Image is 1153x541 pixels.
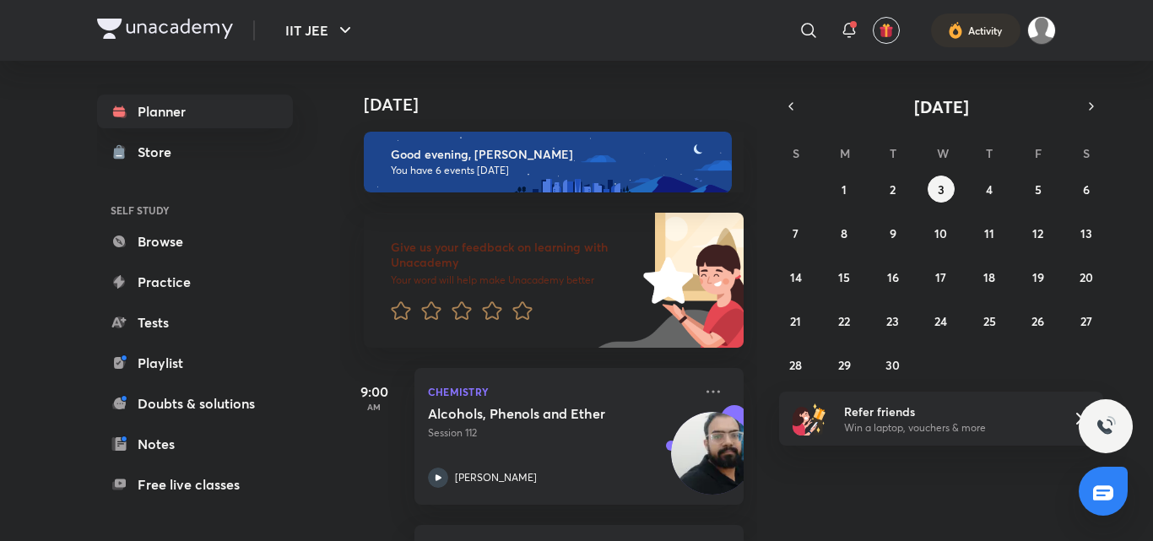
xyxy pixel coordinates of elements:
abbr: September 28, 2025 [789,357,802,373]
abbr: Thursday [986,145,993,161]
h6: Good evening, [PERSON_NAME] [391,147,717,162]
abbr: September 30, 2025 [885,357,900,373]
p: [PERSON_NAME] [455,470,537,485]
button: avatar [873,17,900,44]
a: Company Logo [97,19,233,43]
a: Store [97,135,293,169]
img: evening [364,132,732,192]
button: September 6, 2025 [1073,176,1100,203]
img: krishna agrawal [1027,16,1056,45]
button: September 3, 2025 [928,176,955,203]
h5: Alcohols, Phenols and Ether [428,405,638,422]
button: September 29, 2025 [831,351,858,378]
button: September 17, 2025 [928,263,955,290]
button: September 25, 2025 [976,307,1003,334]
button: September 8, 2025 [831,219,858,246]
button: IIT JEE [275,14,365,47]
abbr: September 16, 2025 [887,269,899,285]
abbr: September 26, 2025 [1031,313,1044,329]
abbr: September 24, 2025 [934,313,947,329]
button: September 20, 2025 [1073,263,1100,290]
abbr: September 5, 2025 [1035,181,1042,197]
p: AM [340,402,408,412]
abbr: September 17, 2025 [935,269,946,285]
abbr: September 1, 2025 [842,181,847,197]
button: September 13, 2025 [1073,219,1100,246]
abbr: September 27, 2025 [1080,313,1092,329]
abbr: September 2, 2025 [890,181,896,197]
h6: SELF STUDY [97,196,293,225]
h6: Give us your feedback on learning with Unacademy [391,240,637,270]
button: September 27, 2025 [1073,307,1100,334]
button: September 12, 2025 [1025,219,1052,246]
img: avatar [879,23,894,38]
button: September 10, 2025 [928,219,955,246]
abbr: September 23, 2025 [886,313,899,329]
a: Notes [97,427,293,461]
abbr: Saturday [1083,145,1090,161]
abbr: September 25, 2025 [983,313,996,329]
button: September 1, 2025 [831,176,858,203]
abbr: September 20, 2025 [1080,269,1093,285]
button: September 11, 2025 [976,219,1003,246]
p: You have 6 events [DATE] [391,164,717,177]
button: September 2, 2025 [880,176,907,203]
button: September 26, 2025 [1025,307,1052,334]
p: Session 112 [428,425,693,441]
abbr: September 12, 2025 [1032,225,1043,241]
button: September 28, 2025 [782,351,809,378]
abbr: September 3, 2025 [938,181,945,197]
button: September 15, 2025 [831,263,858,290]
p: Your word will help make Unacademy better [391,273,637,287]
a: Planner [97,95,293,128]
button: September 30, 2025 [880,351,907,378]
button: September 14, 2025 [782,263,809,290]
abbr: September 14, 2025 [790,269,802,285]
img: Company Logo [97,19,233,39]
button: September 4, 2025 [976,176,1003,203]
span: [DATE] [914,95,969,118]
abbr: September 29, 2025 [838,357,851,373]
abbr: September 22, 2025 [838,313,850,329]
p: Chemistry [428,381,693,402]
button: September 23, 2025 [880,307,907,334]
img: activity [948,20,963,41]
h5: 9:00 [340,381,408,402]
button: September 21, 2025 [782,307,809,334]
button: September 5, 2025 [1025,176,1052,203]
button: September 22, 2025 [831,307,858,334]
abbr: Tuesday [890,145,896,161]
abbr: Sunday [793,145,799,161]
a: Free live classes [97,468,293,501]
abbr: September 6, 2025 [1083,181,1090,197]
a: Tests [97,306,293,339]
abbr: September 4, 2025 [986,181,993,197]
a: Playlist [97,346,293,380]
button: September 24, 2025 [928,307,955,334]
h4: [DATE] [364,95,761,115]
abbr: September 18, 2025 [983,269,995,285]
abbr: September 8, 2025 [841,225,847,241]
a: Doubts & solutions [97,387,293,420]
abbr: September 21, 2025 [790,313,801,329]
h6: Refer friends [844,403,1052,420]
abbr: September 9, 2025 [890,225,896,241]
abbr: Friday [1035,145,1042,161]
button: September 7, 2025 [782,219,809,246]
a: Browse [97,225,293,258]
a: Practice [97,265,293,299]
abbr: September 19, 2025 [1032,269,1044,285]
img: ttu [1096,416,1116,436]
p: Win a laptop, vouchers & more [844,420,1052,436]
abbr: September 10, 2025 [934,225,947,241]
abbr: Monday [840,145,850,161]
div: Store [138,142,181,162]
abbr: Wednesday [937,145,949,161]
button: September 16, 2025 [880,263,907,290]
button: [DATE] [803,95,1080,118]
button: September 9, 2025 [880,219,907,246]
img: referral [793,402,826,436]
button: September 19, 2025 [1025,263,1052,290]
abbr: September 13, 2025 [1080,225,1092,241]
abbr: September 11, 2025 [984,225,994,241]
